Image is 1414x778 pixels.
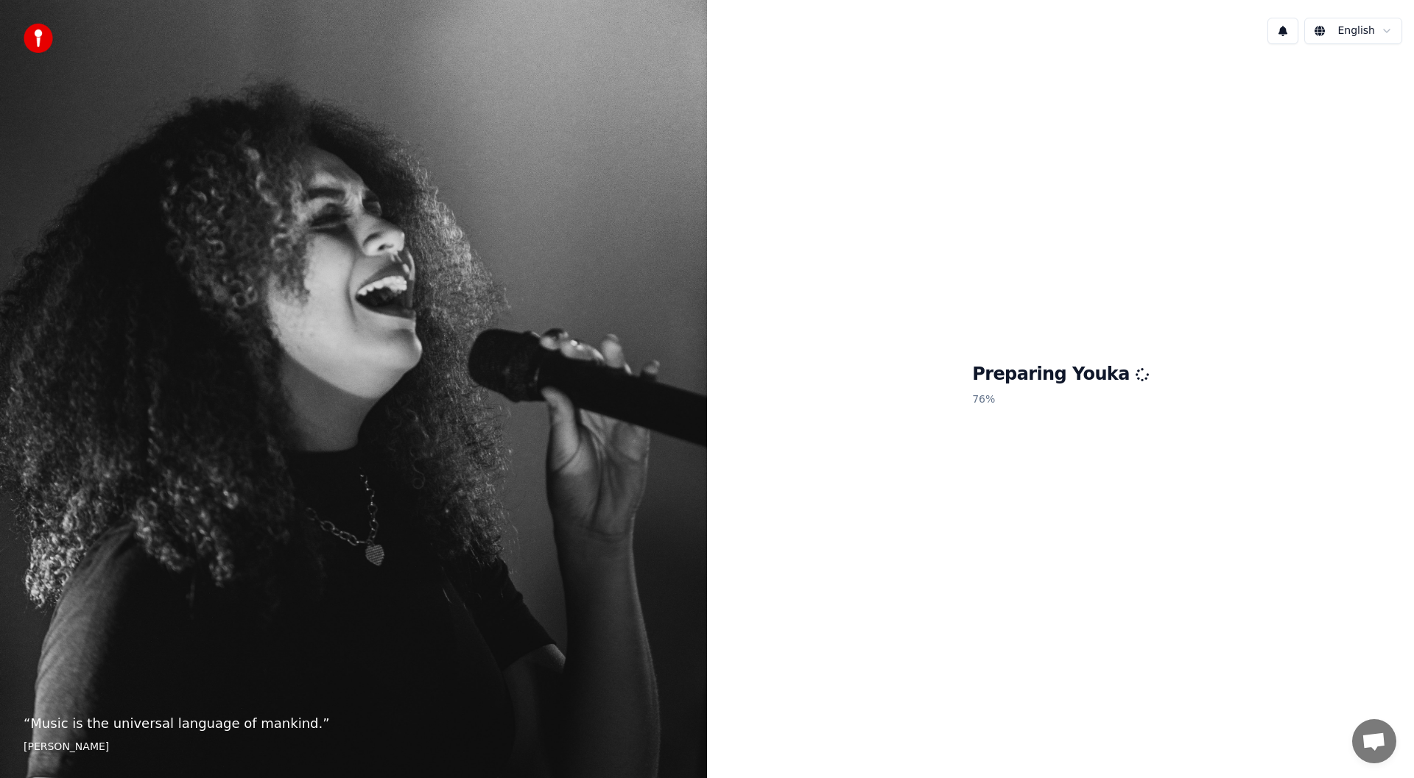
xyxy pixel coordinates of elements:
[24,24,53,53] img: youka
[24,740,683,754] footer: [PERSON_NAME]
[972,363,1149,386] h1: Preparing Youka
[1352,719,1396,763] a: 채팅 열기
[972,386,1149,413] p: 76 %
[24,713,683,734] p: “ Music is the universal language of mankind. ”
